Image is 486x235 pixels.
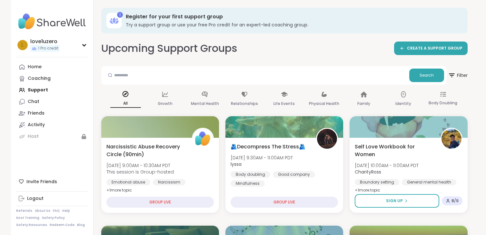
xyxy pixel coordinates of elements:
[191,100,219,108] p: Mental Health
[50,223,74,227] a: Redeem Code
[402,179,456,185] div: General mental health
[231,197,338,208] div: GROUP LIVE
[355,179,399,185] div: Boundary setting
[38,46,58,51] span: 1 Pro credit
[106,169,174,175] span: This session is Group-hosted
[386,198,403,204] span: Sign Up
[231,143,305,151] span: 🫂Decompress The Stress🫂
[27,195,44,202] div: Logout
[16,223,47,227] a: Safety Resources
[357,100,370,108] p: Family
[16,73,88,84] a: Coaching
[153,179,185,185] div: Narcissism
[451,198,459,203] span: 8 / 9
[101,41,237,56] h2: Upcoming Support Groups
[106,179,150,185] div: Emotional abuse
[28,110,45,117] div: Friends
[355,194,439,208] button: Sign Up
[28,75,51,82] div: Coaching
[273,100,295,108] p: Life Events
[126,13,459,20] h3: Register for your first support group
[309,100,339,108] p: Physical Health
[355,143,433,158] span: Self Love Workbook for Women
[28,122,45,128] div: Activity
[355,169,381,175] b: CharityRoss
[62,209,70,213] a: Help
[16,61,88,73] a: Home
[16,108,88,119] a: Friends
[30,38,60,45] div: love1uzero
[395,100,411,108] p: Identity
[77,223,85,227] a: Blog
[106,143,185,158] span: Narcissistic Abuse Recovery Circle (90min)
[16,10,88,33] img: ShareWell Nav Logo
[193,129,213,149] img: ShareWell
[448,68,468,83] span: Filter
[231,100,258,108] p: Relationships
[106,197,214,208] div: GROUP LIVE
[117,12,123,18] div: 1
[407,46,462,51] span: CREATE A SUPPORT GROUP
[28,64,42,70] div: Home
[126,22,459,28] h3: Try a support group or use your free Pro credit for an expert-led coaching group.
[429,99,457,107] p: Body Doubling
[420,72,434,78] span: Search
[42,216,65,220] a: Safety Policy
[409,69,444,82] button: Search
[16,216,39,220] a: Host Training
[16,209,32,213] a: Referrals
[16,96,88,108] a: Chat
[441,129,461,149] img: CharityRoss
[394,42,468,55] a: CREATE A SUPPORT GROUP
[355,162,419,169] span: [DATE] 10:00AM - 11:00AM PDT
[448,66,468,85] button: Filter
[16,119,88,131] a: Activity
[106,162,174,169] span: [DATE] 9:00AM - 10:30AM PDT
[16,193,88,204] a: Logout
[158,100,173,108] p: Growth
[28,99,39,105] div: Chat
[28,133,39,140] div: Host
[35,209,50,213] a: About Us
[231,161,242,167] b: lyssa
[231,155,293,161] span: [DATE] 9:30AM - 11:00AM PDT
[231,171,270,178] div: Body doubling
[317,129,337,149] img: lyssa
[273,171,315,178] div: Good company
[231,180,265,187] div: Mindfulness
[16,131,88,142] a: Host
[16,176,88,187] div: Invite Friends
[53,209,60,213] a: FAQ
[110,99,141,108] p: All
[21,41,24,49] span: l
